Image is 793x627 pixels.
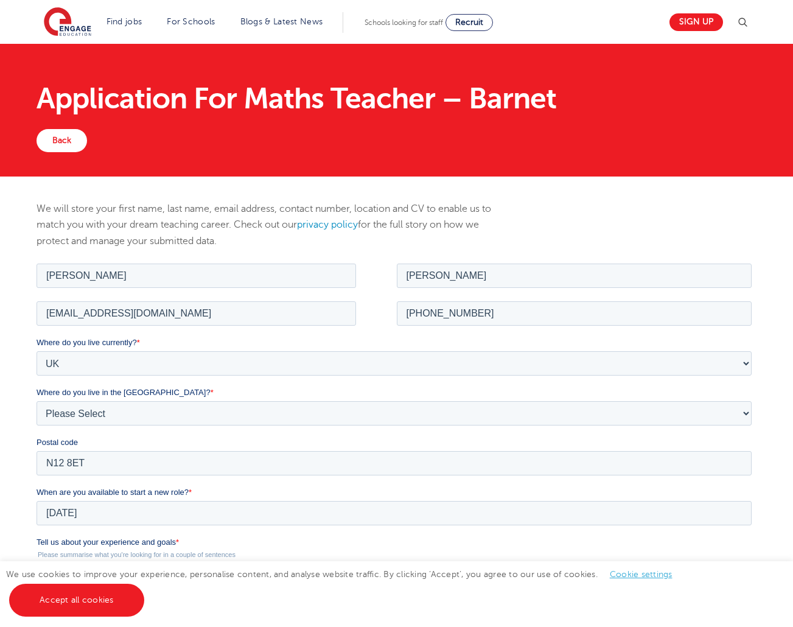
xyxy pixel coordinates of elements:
[445,14,493,31] a: Recruit
[37,129,87,152] a: Back
[365,18,443,27] span: Schools looking for staff
[37,201,511,249] p: We will store your first name, last name, email address, contact number, location and CV to enabl...
[167,17,215,26] a: For Schools
[669,13,723,31] a: Sign up
[44,7,91,38] img: Engage Education
[37,84,756,113] h1: Application For Maths Teacher – Barnet
[107,17,142,26] a: Find jobs
[455,18,483,27] span: Recruit
[6,570,685,604] span: We use cookies to improve your experience, personalise content, and analyse website traffic. By c...
[240,17,323,26] a: Blogs & Latest News
[610,570,672,579] a: Cookie settings
[9,584,144,617] a: Accept all cookies
[297,219,358,230] a: privacy policy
